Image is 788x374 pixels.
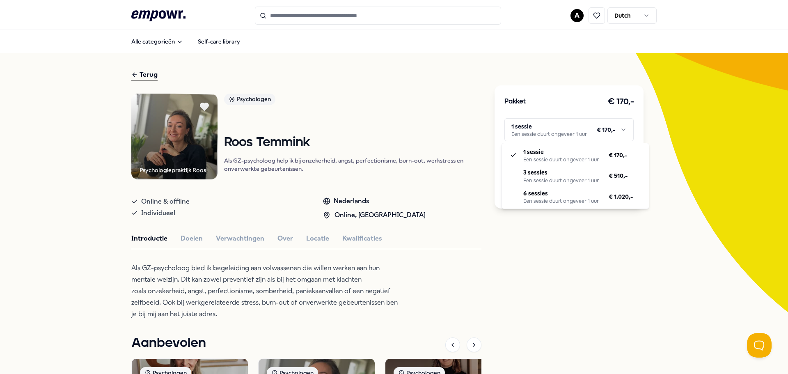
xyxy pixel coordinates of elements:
[609,151,627,160] span: € 170,-
[523,198,599,204] div: Een sessie duurt ongeveer 1 uur
[523,189,599,198] p: 6 sessies
[609,192,633,201] span: € 1.020,-
[523,147,599,156] p: 1 sessie
[523,168,599,177] p: 3 sessies
[523,156,599,163] div: Een sessie duurt ongeveer 1 uur
[609,171,628,180] span: € 510,-
[523,177,599,184] div: Een sessie duurt ongeveer 1 uur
